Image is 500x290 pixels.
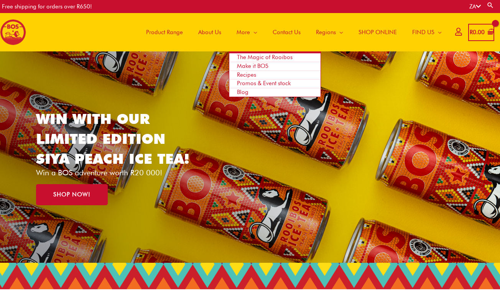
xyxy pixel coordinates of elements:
[229,62,321,71] a: Make it BOS
[133,13,449,51] nav: Site Navigation
[359,21,397,44] span: SHOP ONLINE
[308,13,351,51] a: Regions
[53,192,90,198] span: SHOP NOW!
[316,21,336,44] span: Regions
[470,29,485,36] bdi: 0.00
[351,13,405,51] a: SHOP ONLINE
[36,110,189,167] a: WIN WITH OUR LIMITED EDITION SIYA PEACH ICE TEA!
[191,13,229,51] a: About Us
[237,21,250,44] span: More
[138,13,191,51] a: Product Range
[237,63,268,69] span: Make it BOS
[229,88,321,97] a: Blog
[412,21,434,44] span: FIND US
[468,24,494,41] a: View Shopping Cart, empty
[273,21,301,44] span: Contact Us
[198,21,221,44] span: About Us
[237,89,248,96] span: Blog
[146,21,183,44] span: Product Range
[237,80,291,87] span: Promos & Event stock
[265,13,308,51] a: Contact Us
[487,2,494,9] a: Search button
[229,53,321,62] a: The Magic of Rooibos
[237,71,256,78] span: Recipes
[469,3,481,10] a: ZA
[470,29,473,36] span: R
[36,184,108,205] a: SHOP NOW!
[36,169,201,176] p: Win a BOS adventure worth R20 000!
[229,13,265,51] a: More
[229,71,321,80] a: Recipes
[237,54,293,61] span: The Magic of Rooibos
[229,79,321,88] a: Promos & Event stock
